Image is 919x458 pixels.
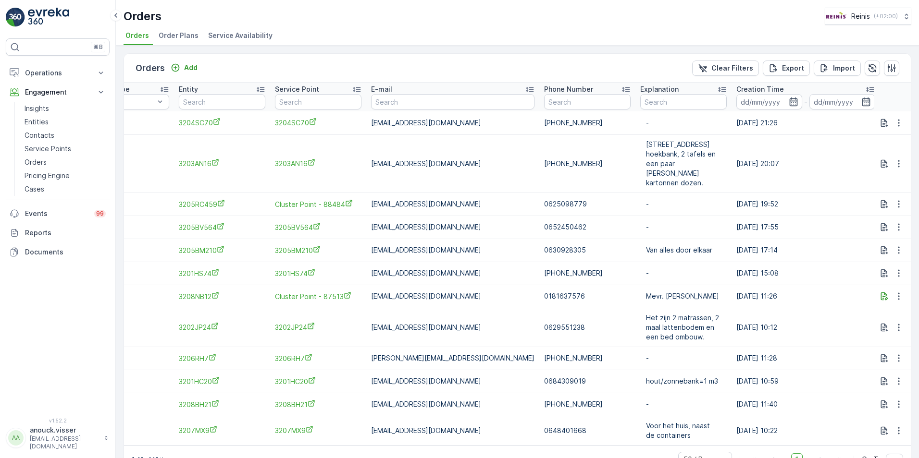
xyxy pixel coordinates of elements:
[179,222,265,232] a: 3205BV564
[646,313,721,342] span: Het zijn 2 matrassen, 2 maal lattenbodem en een bed ombouw.
[371,426,534,435] p: [EMAIL_ADDRESS][DOMAIN_NAME]
[83,159,169,169] p: Ad Hoc
[646,353,721,363] p: -
[809,94,875,109] input: dd/mm/yyyy
[732,134,880,193] td: [DATE] 20:07
[6,8,25,27] img: logo
[544,426,631,435] p: 0648401668
[83,291,169,301] p: Ad Hoc
[6,223,110,242] a: Reports
[275,268,361,278] a: 3201HS74
[646,140,721,188] span: [STREET_ADDRESS] hoekbank, 2 tafels en een paar [PERSON_NAME] kartonnen dozen.
[646,268,721,278] p: -
[833,63,855,73] p: Import
[25,87,90,97] p: Engagement
[136,61,165,75] p: Orders
[21,156,110,169] a: Orders
[83,426,169,435] p: Ad Hoc
[125,31,149,40] span: Orders
[763,60,810,76] button: Export
[371,84,392,94] p: E-mail
[6,418,110,423] span: v 1.52.2
[275,425,361,435] a: 3207MX9
[371,94,534,109] input: Search
[544,376,631,386] p: 0684309019
[646,376,721,386] span: hout/zonnebank=1 m3
[732,416,880,445] td: [DATE] 10:22
[179,291,265,301] span: 3208NB12
[646,291,721,301] span: Mevr. [PERSON_NAME]
[275,353,361,363] a: 3206RH7
[179,158,265,169] a: 3203AN16
[646,222,721,232] p: -
[25,68,90,78] p: Operations
[184,63,198,72] p: Add
[179,353,265,363] a: 3206RH7
[275,399,361,410] span: 3208BH21
[83,376,169,386] p: Ad Hoc
[6,242,110,262] a: Documents
[30,425,99,435] p: anouck.visser
[825,11,847,22] img: Reinis-Logo-Vrijstaand_Tekengebied-1-copy2_aBO4n7j.png
[544,245,631,255] p: 0630928305
[275,118,361,128] span: 3204SC70
[371,118,534,128] p: [EMAIL_ADDRESS][DOMAIN_NAME]
[275,94,361,109] input: Search
[21,115,110,129] a: Entities
[179,376,265,386] span: 3201HC20
[83,222,169,232] p: Ad Hoc
[371,399,534,409] p: [EMAIL_ADDRESS][DOMAIN_NAME]
[179,425,265,435] a: 3207MX9
[711,63,753,73] p: Clear Filters
[93,43,103,51] p: ⌘B
[275,84,319,94] p: Service Point
[83,399,169,409] p: Ad Hoc
[30,435,99,450] p: [EMAIL_ADDRESS][DOMAIN_NAME]
[732,216,880,239] td: [DATE] 17:55
[275,291,361,301] a: Cluster Point - 87513
[6,63,110,83] button: Operations
[21,102,110,115] a: Insights
[646,245,721,255] span: Van alles door elkaar
[640,84,679,94] p: Explanation
[732,239,880,262] td: [DATE] 17:14
[83,245,169,255] p: Ad Hoc
[371,353,534,363] p: [PERSON_NAME][EMAIL_ADDRESS][DOMAIN_NAME]
[275,222,361,232] span: 3205BV564
[732,285,880,308] td: [DATE] 11:26
[544,84,593,94] p: Phone Number
[25,131,54,140] p: Contacts
[732,308,880,347] td: [DATE] 10:12
[646,199,721,209] p: -
[179,322,265,332] span: 3202JP24
[83,323,169,332] p: Ad Hoc
[544,118,631,128] p: [PHONE_NUMBER]
[874,12,898,20] p: ( +02:00 )
[179,268,265,278] span: 3201HS74
[179,118,265,128] a: 3204SC70
[179,245,265,255] a: 3205BM210
[275,245,361,255] a: 3205BM210
[83,199,169,209] p: Ad Hoc
[179,199,265,209] span: 3205RC459
[275,322,361,332] span: 3202JP24
[544,94,631,109] input: Search
[96,210,104,217] p: 99
[275,376,361,386] a: 3201HC20
[640,94,727,109] input: Search
[21,182,110,196] a: Cases
[732,347,880,370] td: [DATE] 11:28
[25,247,106,257] p: Documents
[371,222,534,232] p: [EMAIL_ADDRESS][DOMAIN_NAME]
[782,63,804,73] p: Export
[21,129,110,142] a: Contacts
[83,353,169,363] p: Ad Hoc
[25,144,71,154] p: Service Points
[179,399,265,410] span: 3208BH21
[544,291,631,301] p: 0181637576
[25,209,88,218] p: Events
